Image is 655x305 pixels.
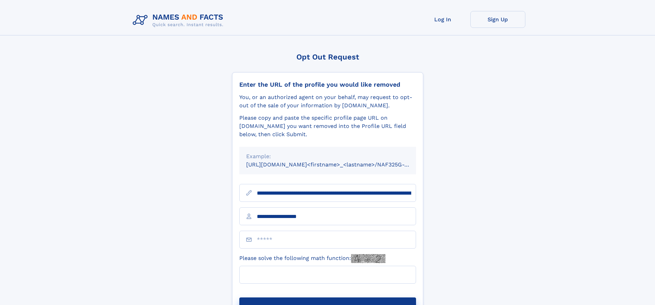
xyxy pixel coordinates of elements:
[239,254,385,263] label: Please solve the following math function:
[130,11,229,30] img: Logo Names and Facts
[470,11,525,28] a: Sign Up
[415,11,470,28] a: Log In
[239,93,416,110] div: You, or an authorized agent on your behalf, may request to opt-out of the sale of your informatio...
[246,152,409,161] div: Example:
[246,161,429,168] small: [URL][DOMAIN_NAME]<firstname>_<lastname>/NAF325G-xxxxxxxx
[232,53,423,61] div: Opt Out Request
[239,114,416,139] div: Please copy and paste the specific profile page URL on [DOMAIN_NAME] you want removed into the Pr...
[239,81,416,88] div: Enter the URL of the profile you would like removed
